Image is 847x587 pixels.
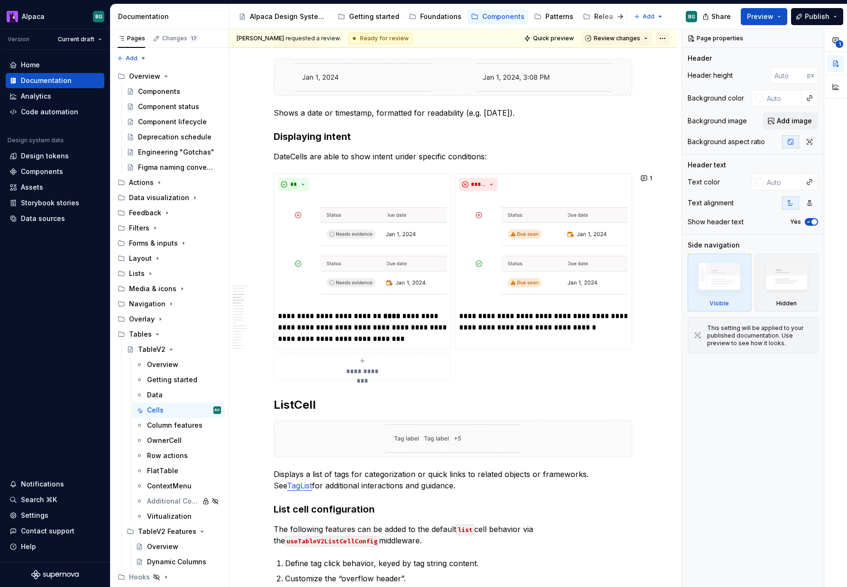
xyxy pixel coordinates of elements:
[790,218,801,226] label: Yes
[31,570,79,579] a: Supernova Logo
[147,542,178,551] div: Overview
[215,405,220,415] div: BG
[132,554,225,569] a: Dynamic Columns
[147,512,192,521] div: Virtualization
[132,387,225,403] a: Data
[21,511,48,520] div: Settings
[688,198,734,208] div: Text alignment
[643,13,654,20] span: Add
[235,9,332,24] a: Alpaca Design System 🦙
[129,223,149,233] div: Filters
[688,116,747,126] div: Background image
[533,35,574,42] span: Quick preview
[688,71,733,80] div: Header height
[579,9,629,24] a: Releases
[631,10,666,23] button: Add
[22,12,45,21] div: Alpaca
[6,195,104,211] a: Storybook stories
[6,73,104,88] a: Documentation
[274,503,632,516] h3: List cell configuration
[21,183,43,192] div: Assets
[132,448,225,463] a: Row actions
[6,104,104,119] a: Code automation
[147,496,199,506] div: Additional Context
[776,300,797,307] div: Hidden
[791,8,843,25] button: Publish
[138,147,214,157] div: Engineering "Gotchas"
[138,87,180,96] div: Components
[114,52,149,65] button: Add
[129,314,155,324] div: Overlay
[707,324,812,347] div: This setting will be applied to your published documentation. Use preview to see how it looks.
[21,198,79,208] div: Storybook stories
[123,145,225,160] a: Engineering "Gotchas"
[132,357,225,372] a: Overview
[582,32,652,45] button: Review changes
[405,9,465,24] a: Foundations
[118,35,145,42] div: Pages
[688,254,751,312] div: Visible
[6,89,104,104] a: Analytics
[132,418,225,433] a: Column features
[274,151,632,162] p: DateCells are able to show intent under specific conditions:
[237,35,341,42] span: requested a review.
[132,403,225,418] a: CellsBG
[6,508,104,523] a: Settings
[132,478,225,494] a: ContextMenu
[287,481,312,490] a: TagList
[6,211,104,226] a: Data sources
[771,67,807,84] input: Auto
[688,54,712,63] div: Header
[688,160,726,170] div: Header text
[274,523,632,546] p: The following features can be added to the default cell behavior via the middleware.
[132,463,225,478] a: FlatTable
[147,466,178,476] div: FlatTable
[132,539,225,554] a: Overview
[138,163,216,172] div: Figma naming conventions
[123,342,225,357] a: TableV2
[6,180,104,195] a: Assets
[147,390,163,400] div: Data
[763,112,818,129] button: Add image
[129,299,166,309] div: Navigation
[349,12,399,21] div: Getting started
[114,190,225,205] div: Data visualization
[334,9,403,24] a: Getting started
[21,92,51,101] div: Analytics
[688,240,740,250] div: Side navigation
[688,217,744,227] div: Show header text
[114,266,225,281] div: Lists
[8,36,29,43] div: Version
[7,11,18,22] img: 003f14f4-5683-479b-9942-563e216bc167.png
[688,177,720,187] div: Text color
[6,539,104,554] button: Help
[807,72,814,79] p: px
[755,254,819,312] div: Hidden
[114,69,225,84] div: Overview
[58,36,94,43] span: Current draft
[189,35,198,42] span: 17
[138,527,196,536] div: TableV2 Features
[114,327,225,342] div: Tables
[129,193,189,202] div: Data visualization
[129,238,178,248] div: Forms & inputs
[594,12,625,21] div: Releases
[2,6,108,27] button: AlpacaBG
[688,137,765,147] div: Background aspect ratio
[594,35,640,42] span: Review changes
[521,32,578,45] button: Quick preview
[285,536,379,547] code: useTableV2ListCellConfig
[21,495,57,504] div: Search ⌘K
[711,12,731,21] span: Share
[129,72,160,81] div: Overview
[132,509,225,524] a: Virtualization
[6,148,104,164] a: Design tokens
[278,195,447,307] img: f105cce0-0b1b-4ed4-a00a-382b9caae6cb.png
[709,300,729,307] div: Visible
[21,542,36,551] div: Help
[114,296,225,312] div: Navigation
[147,375,197,385] div: Getting started
[147,557,206,567] div: Dynamic Columns
[114,569,225,585] div: Hooks
[138,345,166,354] div: TableV2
